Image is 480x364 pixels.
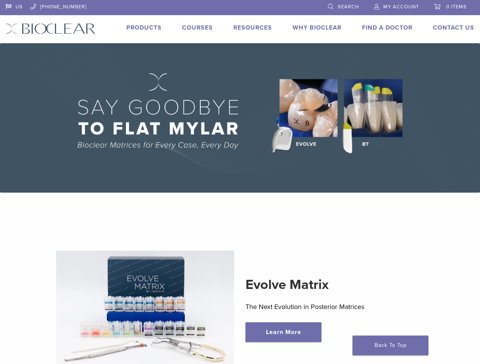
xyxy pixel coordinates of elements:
a: Resources [233,24,272,31]
a: Why Bioclear [293,24,342,31]
span: Search [338,4,359,10]
a: Find A Doctor [362,24,412,31]
p: The Next Evolution in Posterior Matrices [246,301,424,312]
a: Products [126,24,162,31]
a: Contact Us [433,24,474,31]
h2: Evolve Matrix [246,276,424,294]
img: Bioclear [6,23,96,34]
a: Back To Top [353,336,428,355]
a: Learn More [246,322,321,342]
a: Courses [182,24,213,31]
span: My Account [383,4,419,10]
span: 0 items [446,4,467,10]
